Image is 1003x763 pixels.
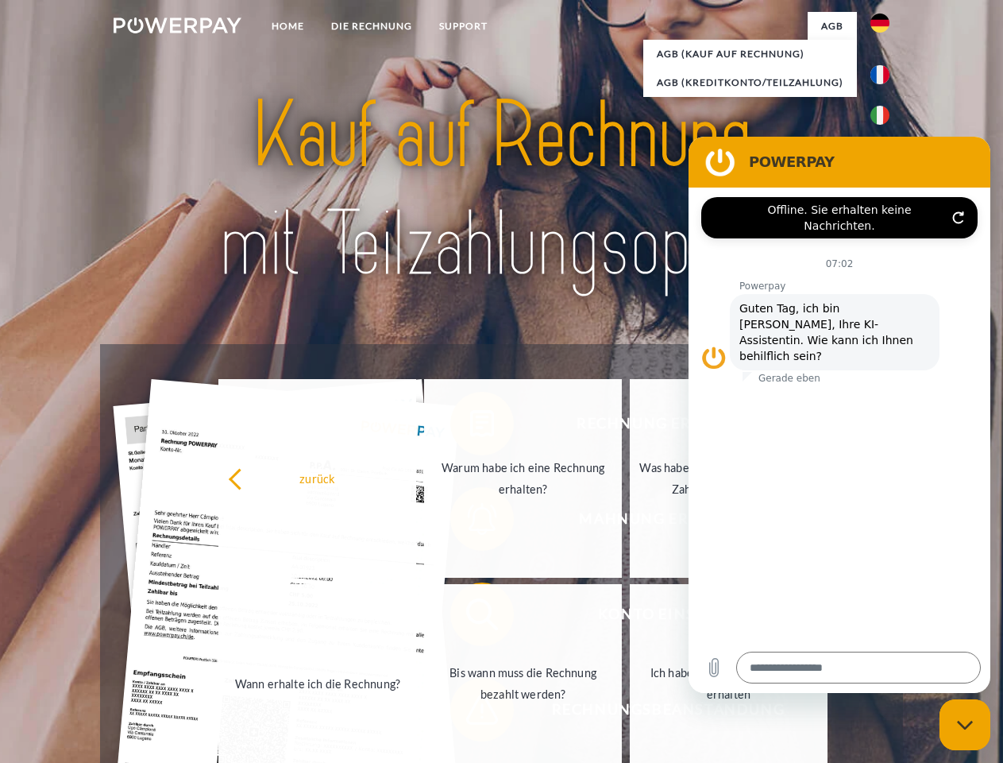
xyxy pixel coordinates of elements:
img: it [870,106,889,125]
img: title-powerpay_de.svg [152,76,851,304]
div: Ich habe nur eine Teillieferung erhalten [639,662,818,705]
div: Warum habe ich eine Rechnung erhalten? [434,457,612,500]
a: DIE RECHNUNG [318,12,426,41]
a: agb [808,12,857,41]
div: Bis wann muss die Rechnung bezahlt werden? [434,662,612,705]
div: zurück [228,467,407,489]
a: AGB (Kauf auf Rechnung) [643,40,857,68]
img: fr [870,65,889,84]
a: SUPPORT [426,12,501,41]
img: de [870,14,889,33]
div: Wann erhalte ich die Rechnung? [228,672,407,694]
div: Was habe ich noch offen, ist meine Zahlung eingegangen? [639,457,818,500]
a: Was habe ich noch offen, ist meine Zahlung eingegangen? [630,379,827,578]
iframe: Schaltfläche zum Öffnen des Messaging-Fensters; Konversation läuft [939,699,990,750]
img: logo-powerpay-white.svg [114,17,241,33]
a: AGB (Kreditkonto/Teilzahlung) [643,68,857,97]
a: Home [258,12,318,41]
iframe: Messaging-Fenster [689,137,990,693]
